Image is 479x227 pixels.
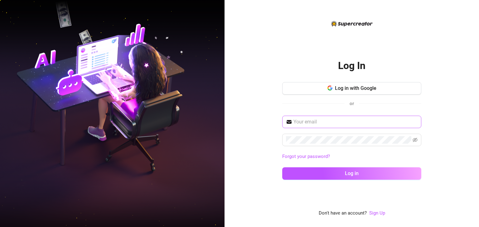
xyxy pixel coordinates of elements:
span: Log in with Google [335,85,376,91]
a: Sign Up [369,210,385,216]
span: Log in [345,170,359,176]
span: eye-invisible [413,137,418,142]
img: logo-BBDzfeDw.svg [331,21,373,26]
input: Your email [293,118,418,126]
span: or [350,101,354,106]
a: Sign Up [369,210,385,217]
a: Forgot your password? [282,153,421,160]
h2: Log In [338,59,365,72]
span: Don't have an account? [319,210,367,217]
button: Log in with Google [282,82,421,95]
a: Forgot your password? [282,154,330,159]
button: Log in [282,167,421,180]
